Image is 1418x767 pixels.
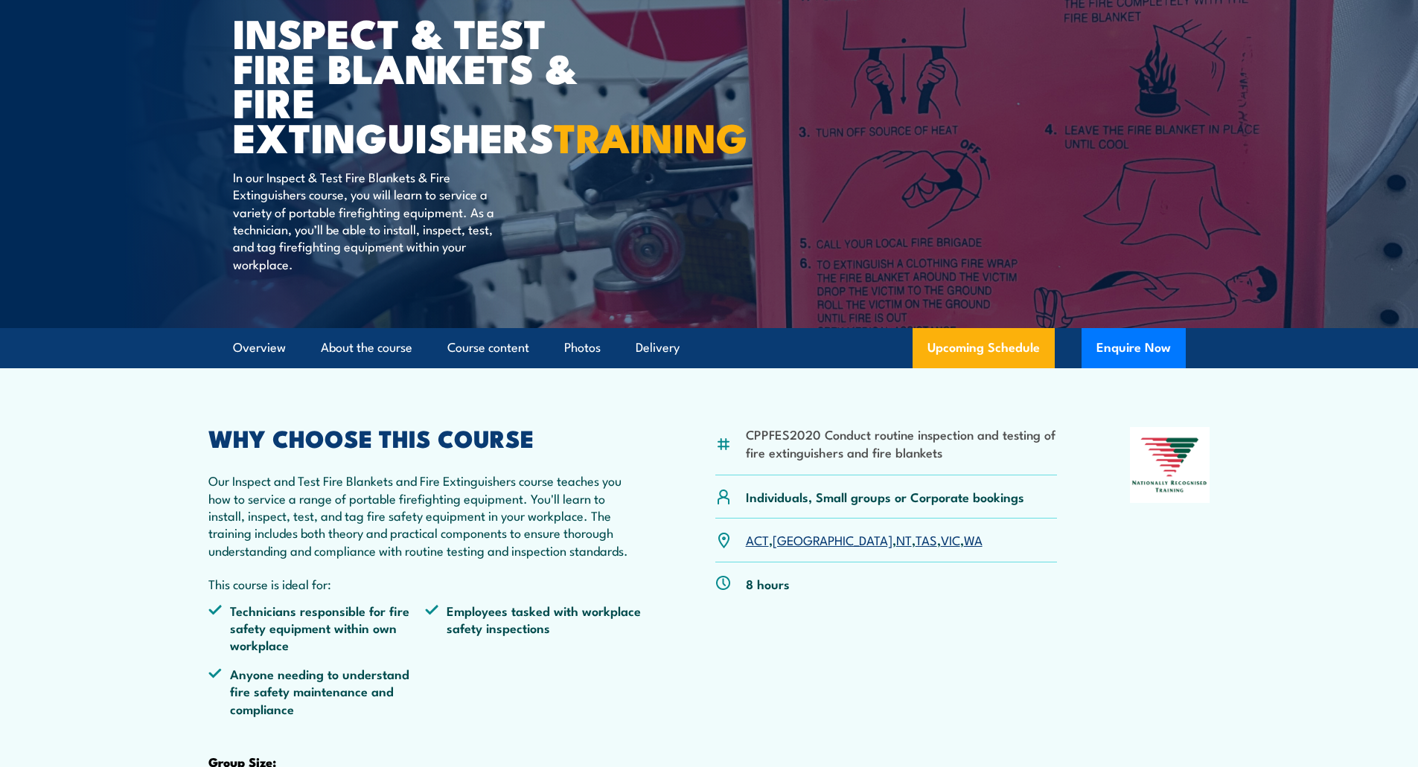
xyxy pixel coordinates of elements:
li: Employees tasked with workplace safety inspections [425,602,642,654]
a: VIC [941,530,960,548]
a: Photos [564,328,601,368]
p: , , , , , [746,531,983,548]
li: Anyone needing to understand fire safety maintenance and compliance [208,665,426,717]
a: NT [896,530,912,548]
li: CPPFES2020 Conduct routine inspection and testing of fire extinguishers and fire blankets [746,426,1058,460]
a: Course content [447,328,529,368]
a: WA [964,530,983,548]
li: Technicians responsible for fire safety equipment within own workplace [208,602,426,654]
p: 8 hours [746,575,790,592]
p: In our Inspect & Test Fire Blankets & Fire Extinguishers course, you will learn to service a vari... [233,168,505,272]
p: Our Inspect and Test Fire Blankets and Fire Extinguishers course teaches you how to service a ran... [208,472,643,559]
h2: WHY CHOOSE THIS COURSE [208,427,643,448]
a: About the course [321,328,412,368]
a: ACT [746,530,769,548]
p: This course is ideal for: [208,575,643,592]
h1: Inspect & Test Fire Blankets & Fire Extinguishers [233,15,601,154]
img: Nationally Recognised Training logo. [1130,427,1210,503]
a: TAS [916,530,937,548]
strong: TRAINING [554,105,747,167]
a: Overview [233,328,286,368]
button: Enquire Now [1082,328,1186,368]
a: Delivery [636,328,680,368]
a: [GEOGRAPHIC_DATA] [773,530,892,548]
a: Upcoming Schedule [913,328,1055,368]
p: Individuals, Small groups or Corporate bookings [746,488,1024,505]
